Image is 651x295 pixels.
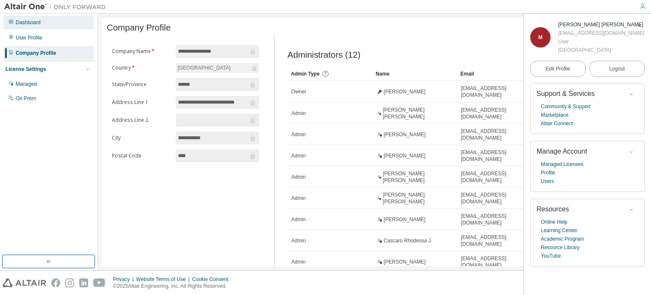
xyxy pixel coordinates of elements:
[461,255,538,269] span: [EMAIL_ADDRESS][DOMAIN_NAME]
[461,170,538,184] span: [EMAIL_ADDRESS][DOMAIN_NAME]
[537,205,569,213] span: Resources
[558,37,644,46] div: User
[541,111,568,119] a: Marketplace
[384,88,426,95] span: [PERSON_NAME]
[291,152,306,159] span: Admin
[291,71,320,77] span: Admin Type
[461,191,538,205] span: [EMAIL_ADDRESS][DOMAIN_NAME]
[460,67,538,81] div: Email
[461,107,538,120] span: [EMAIL_ADDRESS][DOMAIN_NAME]
[93,278,106,287] img: youtube.svg
[461,128,538,141] span: [EMAIL_ADDRESS][DOMAIN_NAME]
[541,218,568,226] a: Online Help
[384,216,426,223] span: [PERSON_NAME]
[383,191,453,205] span: [PERSON_NAME]. [PERSON_NAME]
[538,34,542,40] span: M
[558,29,644,37] div: [EMAIL_ADDRESS][DOMAIN_NAME]
[16,50,56,56] div: Company Profile
[558,20,644,29] div: Mark Kevin Jay Luna
[291,110,306,117] span: Admin
[3,278,46,287] img: altair_logo.svg
[113,276,136,283] div: Privacy
[291,131,306,138] span: Admin
[113,283,234,290] p: © 2025 Altair Engineering, Inc. All Rights Reserved.
[112,65,171,71] label: Country
[461,85,538,98] span: [EMAIL_ADDRESS][DOMAIN_NAME]
[541,226,577,235] a: Learning Center
[383,170,453,184] span: [PERSON_NAME] [PERSON_NAME]
[291,88,306,95] span: Owner
[112,99,171,106] label: Address Line 1
[384,258,426,265] span: [PERSON_NAME]
[112,81,171,88] label: State/Province
[530,61,586,77] a: Edit Profile
[291,174,306,180] span: Admin
[461,234,538,247] span: [EMAIL_ADDRESS][DOMAIN_NAME]
[291,258,306,265] span: Admin
[6,66,46,73] div: License Settings
[541,119,573,128] a: Altair Connect
[136,276,192,283] div: Website Terms of Use
[176,63,259,73] div: [GEOGRAPHIC_DATA]
[112,48,171,55] label: Company Name
[107,23,171,33] span: Company Profile
[112,152,171,159] label: Postal Code
[590,61,645,77] button: Logout
[541,235,584,243] a: Academic Program
[376,67,453,81] div: Name
[541,177,554,185] a: Users
[65,278,74,287] img: instagram.svg
[291,237,306,244] span: Admin
[541,252,561,260] a: YouTube
[16,34,42,41] div: User Profile
[541,169,555,177] a: Profile
[79,278,88,287] img: linkedin.svg
[558,46,644,54] div: [GEOGRAPHIC_DATA]
[541,102,590,111] a: Community & Support
[16,19,41,26] div: Dashboard
[537,90,595,97] span: Support & Services
[192,276,233,283] div: Cookie Consent
[384,131,426,138] span: [PERSON_NAME]
[4,3,110,11] img: Altair One
[16,81,37,87] div: Managed
[609,65,625,73] span: Logout
[541,160,584,169] a: Managed Licenses
[291,195,306,202] span: Admin
[16,95,36,102] div: On Prem
[461,213,538,226] span: [EMAIL_ADDRESS][DOMAIN_NAME]
[112,117,171,124] label: Address Line 2
[384,237,431,244] span: Cascaro Rhodessa J
[51,278,60,287] img: facebook.svg
[461,149,538,163] span: [EMAIL_ADDRESS][DOMAIN_NAME]
[291,216,306,223] span: Admin
[176,63,232,73] div: [GEOGRAPHIC_DATA]
[287,50,360,60] span: Administrators (12)
[112,135,171,141] label: City
[383,107,453,120] span: [PERSON_NAME] [PERSON_NAME]
[384,152,426,159] span: [PERSON_NAME]
[545,65,570,72] span: Edit Profile
[541,243,579,252] a: Resource Library
[537,148,587,155] span: Manage Account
